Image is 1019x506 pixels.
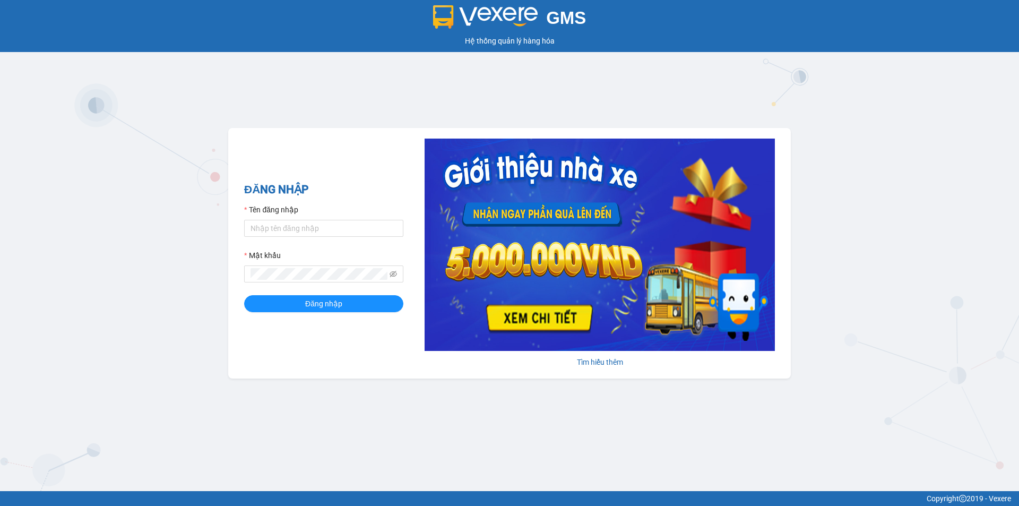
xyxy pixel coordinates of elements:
span: copyright [959,495,966,502]
span: Đăng nhập [305,298,342,310]
input: Tên đăng nhập [244,220,403,237]
button: Đăng nhập [244,295,403,312]
label: Mật khẩu [244,250,281,261]
span: eye-invisible [390,270,397,278]
img: logo 2 [433,5,538,29]
a: GMS [433,16,586,24]
label: Tên đăng nhập [244,204,298,216]
div: Tìm hiểu thêm [425,356,775,368]
h2: ĐĂNG NHẬP [244,181,403,199]
input: Mật khẩu [251,268,387,280]
div: Copyright 2019 - Vexere [8,493,1011,504]
span: GMS [546,8,586,28]
img: banner-0 [425,139,775,351]
div: Hệ thống quản lý hàng hóa [3,35,1016,47]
